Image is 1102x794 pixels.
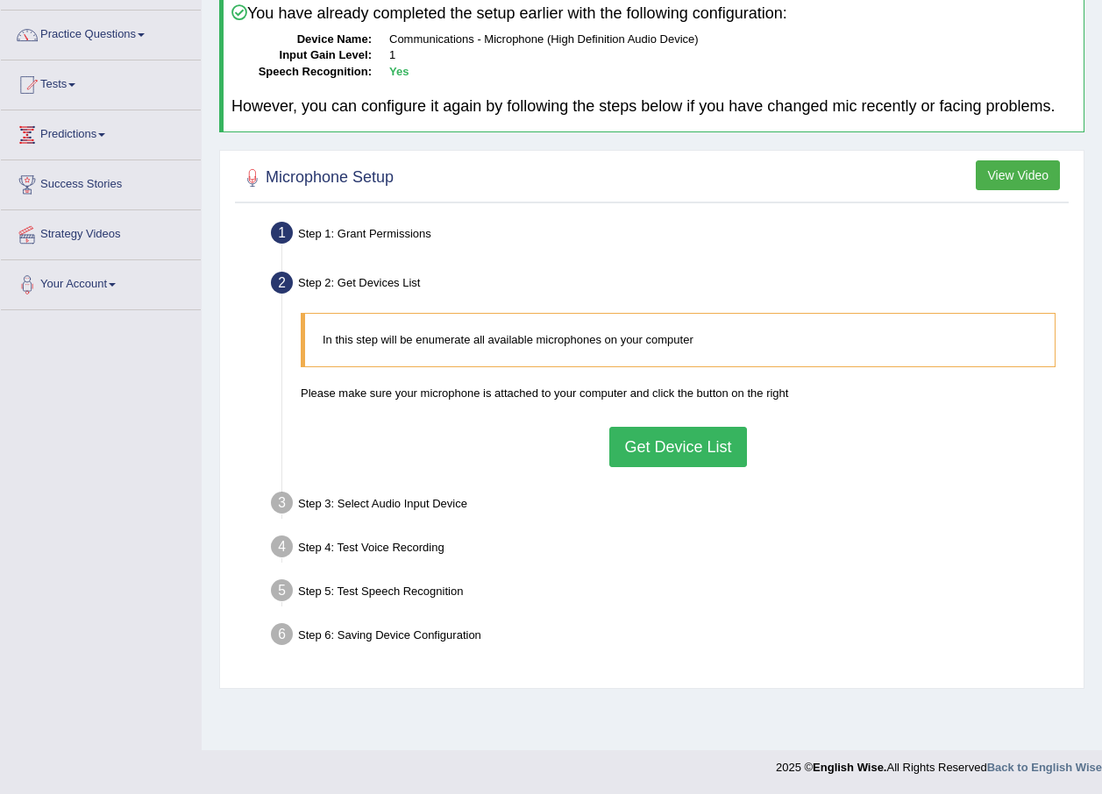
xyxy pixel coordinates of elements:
[389,32,1076,48] dd: Communications - Microphone (High Definition Audio Device)
[231,47,372,64] dt: Input Gain Level:
[389,47,1076,64] dd: 1
[239,165,394,191] h2: Microphone Setup
[301,385,1056,401] p: Please make sure your microphone is attached to your computer and click the button on the right
[1,60,201,104] a: Tests
[231,4,1076,23] h4: You have already completed the setup earlier with the following configuration:
[263,486,1076,525] div: Step 3: Select Audio Input Device
[1,210,201,254] a: Strategy Videos
[263,618,1076,656] div: Step 6: Saving Device Configuration
[263,266,1076,305] div: Step 2: Get Devices List
[776,750,1102,776] div: 2025 © All Rights Reserved
[231,98,1076,116] h4: However, you can configure it again by following the steps below if you have changed mic recently...
[389,65,409,78] b: Yes
[987,761,1102,774] a: Back to English Wise
[231,64,372,81] dt: Speech Recognition:
[231,32,372,48] dt: Device Name:
[976,160,1060,190] button: View Video
[263,216,1076,255] div: Step 1: Grant Permissions
[609,427,746,467] button: Get Device List
[263,574,1076,613] div: Step 5: Test Speech Recognition
[813,761,886,774] strong: English Wise.
[1,11,201,54] a: Practice Questions
[1,110,201,154] a: Predictions
[301,313,1056,366] blockquote: In this step will be enumerate all available microphones on your computer
[263,530,1076,569] div: Step 4: Test Voice Recording
[1,160,201,204] a: Success Stories
[1,260,201,304] a: Your Account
